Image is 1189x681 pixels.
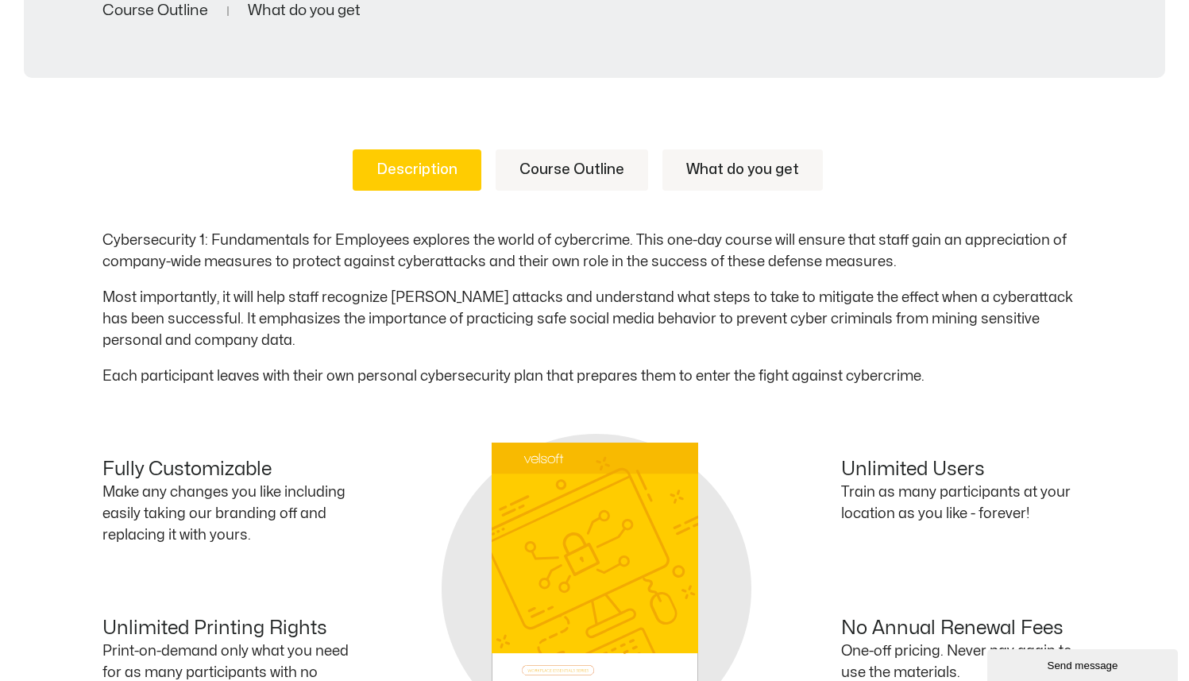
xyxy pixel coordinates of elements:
[102,366,1087,387] p: Each participant leaves with their own personal cybersecurity plan that prepares them to enter th...
[987,646,1181,681] iframe: chat widget
[496,149,648,191] a: Course Outline
[102,287,1087,351] p: Most importantly, it will help staff recognize [PERSON_NAME] attacks and understand what steps to...
[353,149,481,191] a: Description
[841,459,1087,482] h4: Unlimited Users
[248,3,361,18] a: What do you get
[102,617,349,640] h4: Unlimited Printing Rights
[102,230,1087,273] p: Cybersecurity 1: Fundamentals for Employees explores the world of cybercrime. This one-day course...
[102,3,208,18] a: Course Outline
[662,149,823,191] a: What do you get
[102,482,349,546] p: Make any changes you like including easily taking our branding off and replacing it with yours.
[102,459,349,482] h4: Fully Customizable
[841,482,1087,524] p: Train as many participants at your location as you like - forever!
[841,617,1087,640] h4: No Annual Renewal Fees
